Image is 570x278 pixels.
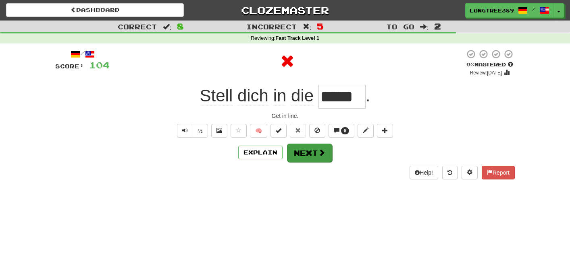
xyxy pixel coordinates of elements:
[465,3,554,18] a: LongTree389 /
[276,35,320,41] strong: Fast Track Level 1
[465,61,515,68] div: Mastered
[177,124,193,138] button: Play sentence audio (ctl+space)
[303,23,312,30] span: :
[287,144,332,162] button: Next
[420,23,429,30] span: :
[250,124,267,138] button: 🧠
[366,86,370,105] span: .
[89,60,110,70] span: 104
[273,86,287,105] span: in
[237,86,268,105] span: dich
[329,124,355,138] button: 6
[442,166,458,179] button: Round history (alt+y)
[211,124,227,138] button: Show image (alt+x)
[470,70,502,76] small: Review: [DATE]
[317,21,324,31] span: 5
[193,124,208,138] button: ½
[291,86,314,105] span: die
[344,128,347,134] span: 6
[55,49,110,59] div: /
[163,23,172,30] span: :
[200,86,233,105] span: Stell
[434,21,441,31] span: 2
[6,3,184,17] a: Dashboard
[55,112,515,120] div: Get in line.
[118,23,157,31] span: Correct
[246,23,297,31] span: Incorrect
[238,146,283,159] button: Explain
[175,124,208,138] div: Text-to-speech controls
[196,3,374,17] a: Clozemaster
[55,63,84,70] span: Score:
[290,124,306,138] button: Reset to 0% Mastered (alt+r)
[466,61,474,68] span: 0 %
[377,124,393,138] button: Add to collection (alt+a)
[309,124,325,138] button: Ignore sentence (alt+i)
[358,124,374,138] button: Edit sentence (alt+d)
[270,124,287,138] button: Set this sentence to 100% Mastered (alt+m)
[386,23,414,31] span: To go
[470,7,514,14] span: LongTree389
[177,21,184,31] span: 8
[410,166,438,179] button: Help!
[482,166,515,179] button: Report
[532,6,536,12] span: /
[231,124,247,138] button: Favorite sentence (alt+f)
